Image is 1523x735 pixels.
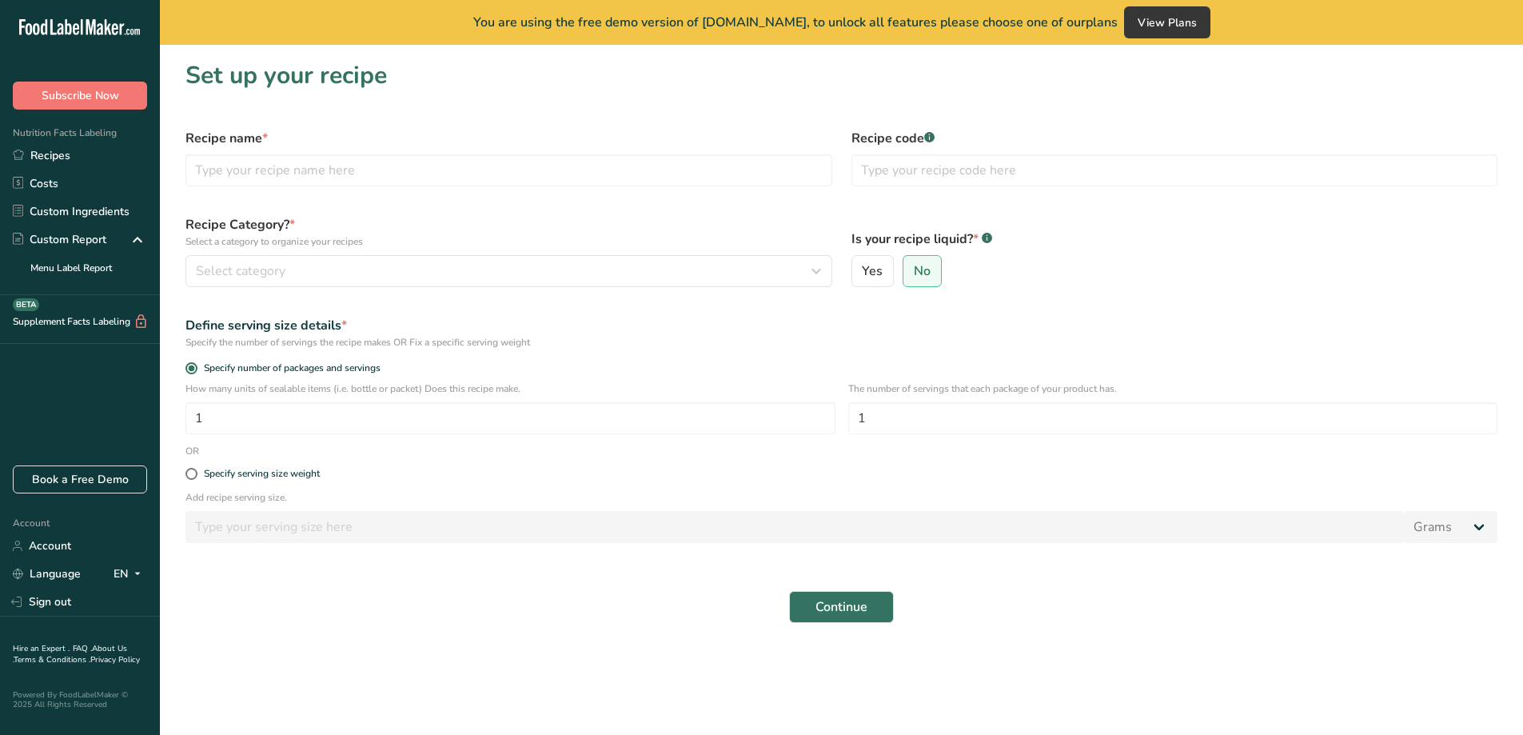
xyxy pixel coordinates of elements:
[13,643,70,654] a: Hire an Expert .
[185,58,1497,94] h1: Set up your recipe
[851,129,1498,148] label: Recipe code
[13,560,81,588] a: Language
[185,490,1497,505] p: Add recipe serving size.
[185,215,832,249] label: Recipe Category?
[815,597,867,617] span: Continue
[185,335,1497,350] div: Specify the number of servings the recipe makes OR Fix a specific serving weight
[1124,6,1210,38] button: View Plans
[185,316,1497,335] div: Define serving size details
[914,263,931,279] span: No
[789,591,894,623] button: Continue
[185,234,832,249] p: Select a category to organize your recipes
[114,565,147,584] div: EN
[185,381,835,396] p: How many units of sealable items (i.e. bottle or packet) Does this recipe make.
[90,654,140,665] a: Privacy Policy
[13,643,127,665] a: About Us .
[73,643,92,654] a: FAQ .
[13,465,147,493] a: Book a Free Demo
[197,362,381,374] span: Specify number of packages and servings
[14,654,90,665] a: Terms & Conditions .
[848,381,1498,396] p: The number of servings that each package of your product has.
[196,262,285,281] span: Select category
[204,468,320,480] div: Specify serving size weight
[13,231,106,248] div: Custom Report
[13,82,147,110] button: Subscribe Now
[851,230,1498,249] label: Is your recipe liquid?
[473,13,1118,32] span: You are using the free demo version of [DOMAIN_NAME], to unlock all features please choose one of...
[862,263,883,279] span: Yes
[185,129,832,148] label: Recipe name
[176,444,209,458] div: OR
[185,511,1404,543] input: Type your serving size here
[185,154,832,186] input: Type your recipe name here
[1138,15,1197,30] span: View Plans
[185,255,832,287] button: Select category
[851,154,1498,186] input: Type your recipe code here
[13,690,147,709] div: Powered By FoodLabelMaker © 2025 All Rights Reserved
[42,87,119,104] span: Subscribe Now
[13,298,39,311] div: BETA
[1086,14,1118,31] span: plans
